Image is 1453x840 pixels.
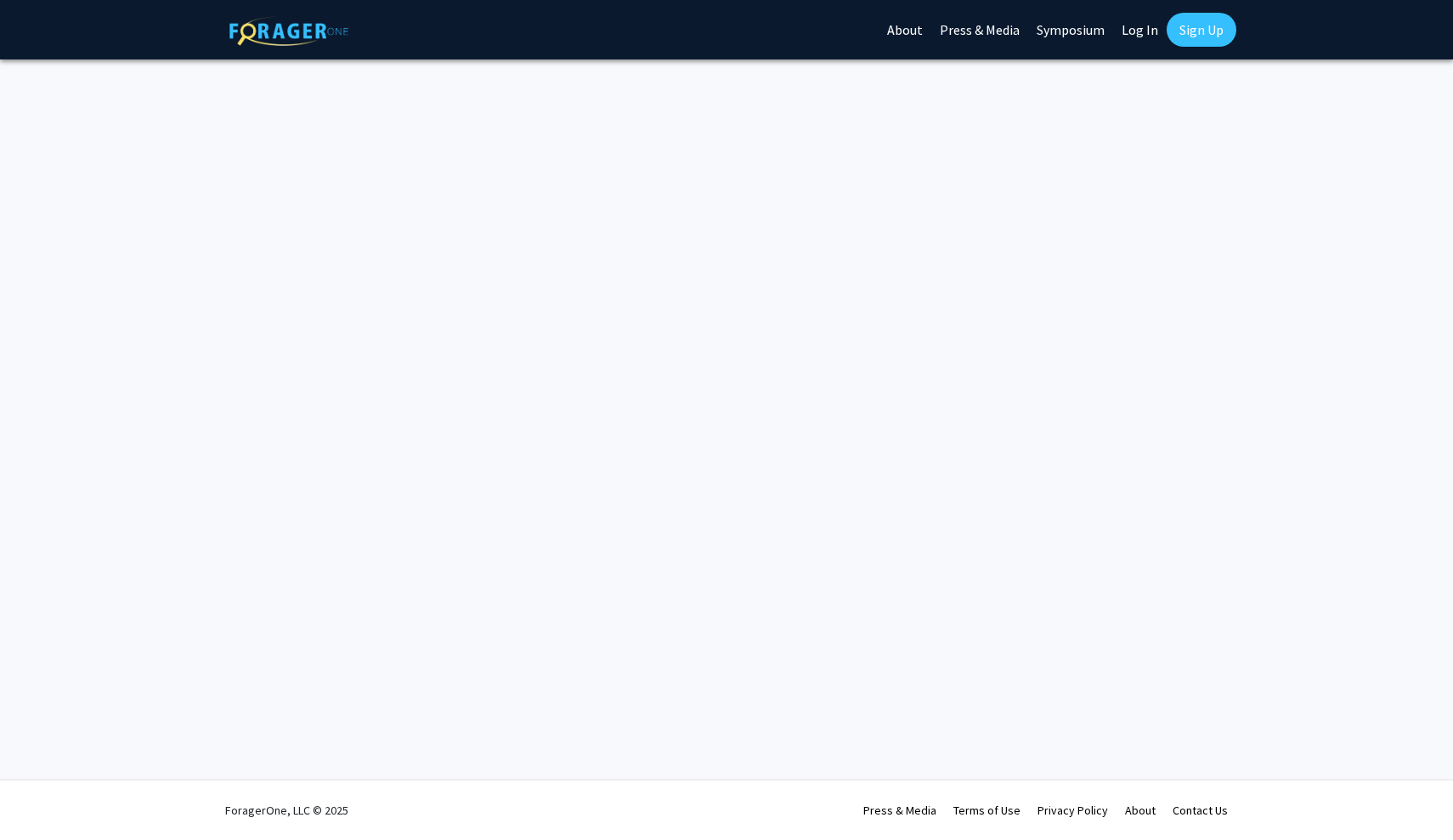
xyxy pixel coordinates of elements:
[1037,803,1108,818] a: Privacy Policy
[953,803,1020,818] a: Terms of Use
[1173,803,1228,818] a: Contact Us
[1381,764,1440,827] iframe: Chat
[229,16,348,46] img: ForagerOne Logo
[225,781,348,840] div: ForagerOne, LLC © 2025
[1167,13,1236,47] a: Sign Up
[863,803,936,818] a: Press & Media
[1125,803,1156,818] a: About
